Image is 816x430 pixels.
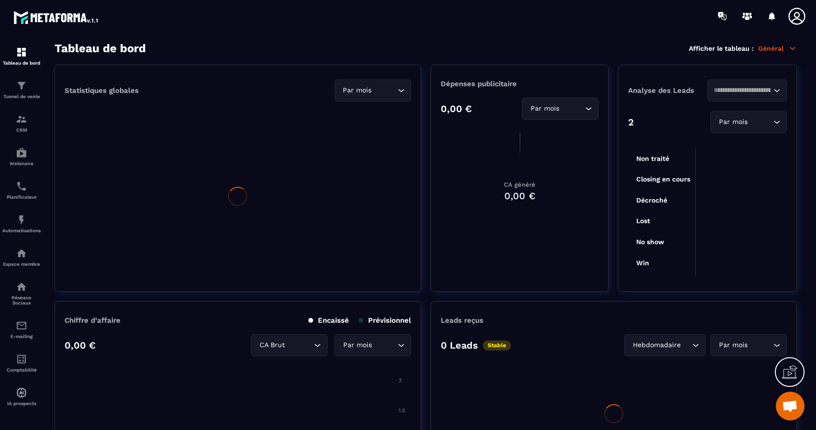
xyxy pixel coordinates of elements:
input: Search for option [287,340,312,351]
div: Search for option [251,334,327,356]
p: 0,00 € [65,339,96,351]
p: CRM [2,127,41,133]
span: CA Brut [257,340,287,351]
img: social-network [16,281,27,293]
span: Hebdomadaire [631,340,683,351]
span: Par mois [528,103,561,114]
p: E-mailing [2,334,41,339]
p: Dépenses publicitaire [441,79,598,88]
p: Statistiques globales [65,86,139,95]
img: automations [16,248,27,259]
p: Comptabilité [2,367,41,373]
tspan: Lost [636,217,650,225]
a: Ouvrir le chat [776,392,805,420]
a: accountantaccountantComptabilité [2,346,41,380]
p: Afficher le tableau : [689,45,753,52]
div: Search for option [624,334,706,356]
p: Chiffre d’affaire [65,316,120,325]
a: automationsautomationsAutomatisations [2,207,41,240]
a: social-networksocial-networkRéseaux Sociaux [2,274,41,313]
div: Search for option [710,111,787,133]
p: Tunnel de vente [2,94,41,99]
p: Réseaux Sociaux [2,295,41,306]
img: formation [16,80,27,91]
a: formationformationCRM [2,106,41,140]
div: Search for option [522,98,598,120]
a: emailemailE-mailing [2,313,41,346]
p: Analyse des Leads [628,86,707,95]
p: Encaissé [308,316,349,325]
p: Webinaire [2,161,41,166]
div: Search for option [710,334,787,356]
tspan: No show [636,238,664,246]
div: Search for option [707,79,787,102]
a: automationsautomationsWebinaire [2,140,41,173]
span: Par mois [341,85,374,96]
span: Par mois [717,340,750,351]
img: accountant [16,353,27,365]
img: email [16,320,27,331]
a: schedulerschedulerPlanificateur [2,173,41,207]
tspan: Non traité [636,155,669,162]
tspan: 2 [399,377,402,384]
input: Search for option [374,85,395,96]
div: Search for option [335,79,411,102]
div: Search for option [335,334,411,356]
a: formationformationTableau de bord [2,39,41,73]
a: automationsautomationsEspace membre [2,240,41,274]
p: 0 Leads [441,339,478,351]
p: Planificateur [2,194,41,200]
p: IA prospects [2,401,41,406]
p: Automatisations [2,228,41,233]
p: 0,00 € [441,103,472,114]
h3: Tableau de bord [54,42,146,55]
input: Search for option [750,340,771,351]
span: Par mois [341,340,374,351]
tspan: Closing en cours [636,175,690,183]
input: Search for option [683,340,690,351]
tspan: 1.5 [399,407,405,414]
tspan: Décroché [636,196,667,204]
p: Espace membre [2,261,41,267]
img: scheduler [16,181,27,192]
p: Tableau de bord [2,60,41,66]
p: Leads reçus [441,316,483,325]
a: formationformationTunnel de vente [2,73,41,106]
input: Search for option [374,340,395,351]
p: Stable [483,340,511,351]
img: automations [16,147,27,158]
img: automations [16,387,27,398]
img: automations [16,214,27,226]
p: Prévisionnel [359,316,411,325]
img: formation [16,46,27,58]
img: formation [16,113,27,125]
p: Général [758,44,797,53]
input: Search for option [750,117,771,127]
span: Par mois [717,117,750,127]
input: Search for option [714,85,771,96]
p: 2 [628,116,634,128]
tspan: Win [636,259,649,267]
img: logo [13,9,99,26]
input: Search for option [561,103,583,114]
